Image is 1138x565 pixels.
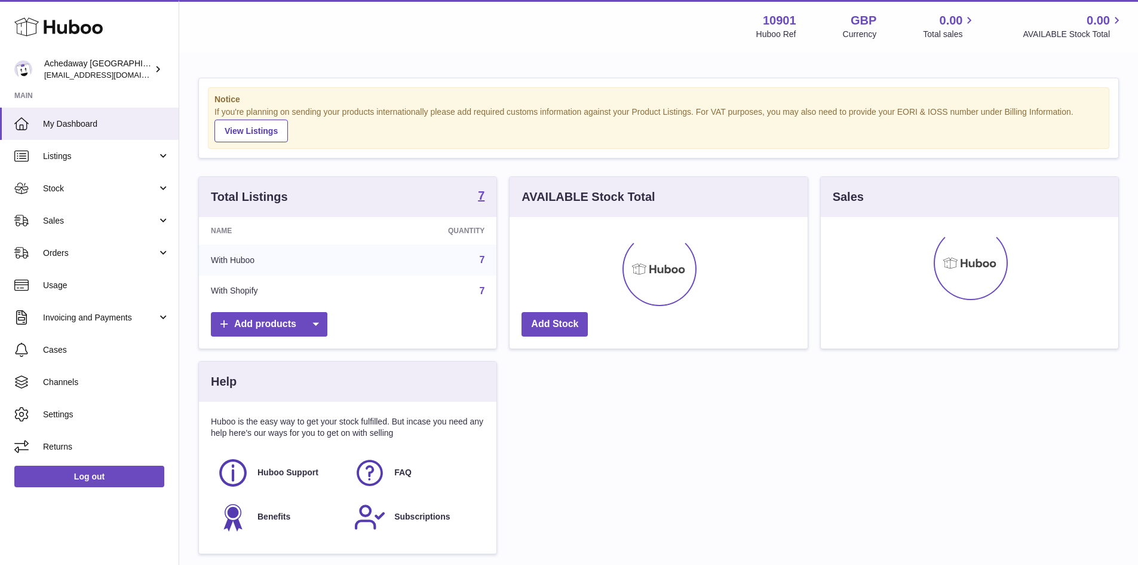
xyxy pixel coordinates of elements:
h3: Total Listings [211,189,288,205]
span: Benefits [257,511,290,523]
a: Benefits [217,501,342,533]
a: FAQ [354,457,478,489]
a: 7 [478,190,484,204]
span: [EMAIL_ADDRESS][DOMAIN_NAME] [44,70,176,80]
span: Invoicing and Payments [43,312,157,323]
span: Stock [43,183,157,194]
span: Usage [43,280,170,291]
span: Total sales [923,29,976,40]
a: Add Stock [522,312,588,337]
a: 0.00 AVAILABLE Stock Total [1023,13,1124,40]
td: With Shopify [199,276,360,307]
span: Listings [43,151,157,162]
span: Subscriptions [394,511,450,523]
img: admin@newpb.co.uk [14,60,32,78]
a: Subscriptions [354,501,478,533]
span: FAQ [394,467,412,478]
span: Cases [43,344,170,356]
a: 7 [479,286,484,296]
div: Currency [843,29,877,40]
strong: 10901 [763,13,796,29]
h3: AVAILABLE Stock Total [522,189,655,205]
th: Quantity [360,217,497,245]
strong: 7 [478,190,484,201]
span: Sales [43,215,157,227]
span: Huboo Support [257,467,318,478]
div: Huboo Ref [756,29,796,40]
strong: GBP [851,13,876,29]
span: Returns [43,441,170,453]
p: Huboo is the easy way to get your stock fulfilled. But incase you need any help here's our ways f... [211,416,484,439]
span: AVAILABLE Stock Total [1023,29,1124,40]
span: Channels [43,377,170,388]
a: 0.00 Total sales [923,13,976,40]
strong: Notice [214,94,1103,105]
td: With Huboo [199,245,360,276]
div: If you're planning on sending your products internationally please add required customs informati... [214,106,1103,142]
h3: Help [211,374,237,390]
span: Orders [43,248,157,259]
span: My Dashboard [43,118,170,130]
span: 0.00 [940,13,963,29]
th: Name [199,217,360,245]
a: Huboo Support [217,457,342,489]
div: Achedaway [GEOGRAPHIC_DATA] [44,58,152,81]
h3: Sales [833,189,864,205]
span: Settings [43,409,170,420]
a: Add products [211,312,327,337]
a: 7 [479,255,484,265]
a: Log out [14,466,164,487]
span: 0.00 [1087,13,1110,29]
a: View Listings [214,120,288,142]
